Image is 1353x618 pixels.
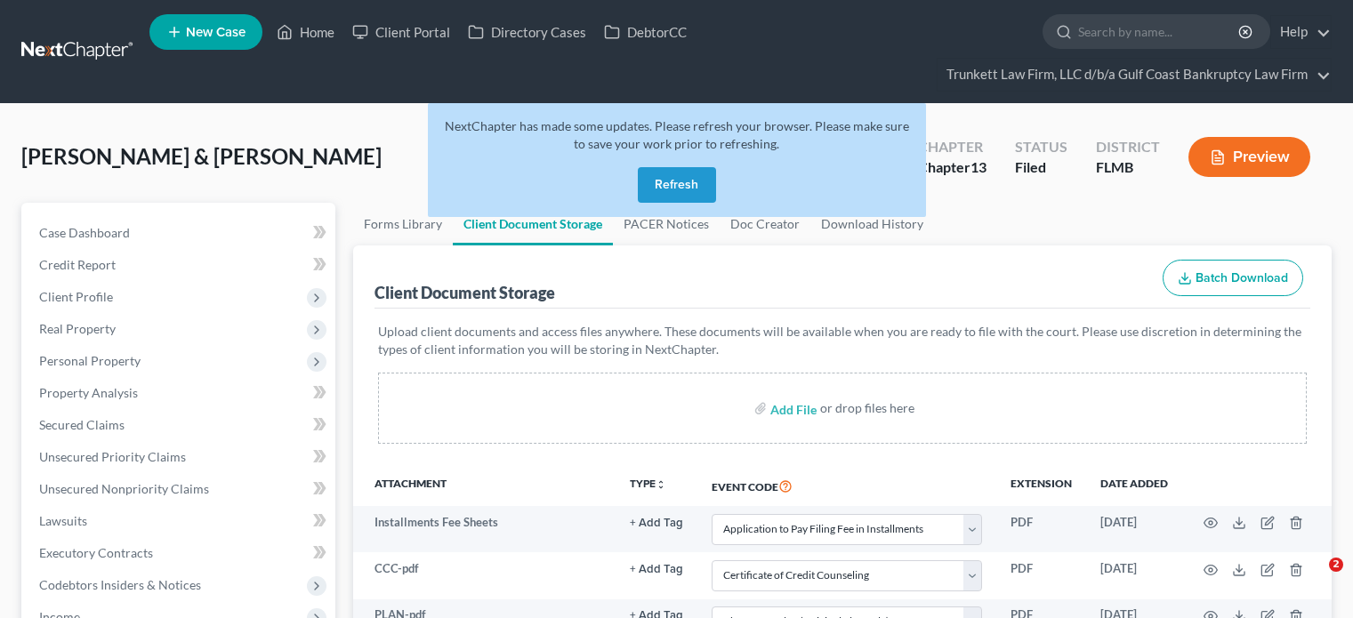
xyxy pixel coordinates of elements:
span: 2 [1329,558,1343,572]
a: Home [268,16,343,48]
a: Client Portal [343,16,459,48]
a: Secured Claims [25,409,335,441]
a: Trunkett Law Firm, LLC d/b/a Gulf Coast Bankruptcy Law Firm [938,59,1331,91]
td: CCC-pdf [353,552,616,598]
button: Batch Download [1163,260,1303,297]
div: or drop files here [820,399,914,417]
a: Directory Cases [459,16,595,48]
a: Case Dashboard [25,217,335,249]
span: [PERSON_NAME] & [PERSON_NAME] [21,143,382,169]
p: Upload client documents and access files anywhere. These documents will be available when you are... [378,323,1307,358]
input: Search by name... [1078,15,1241,48]
span: Unsecured Nonpriority Claims [39,481,209,496]
th: Attachment [353,465,616,506]
a: Credit Report [25,249,335,281]
a: Forms Library [353,203,453,245]
i: unfold_more [656,479,666,490]
span: New Case [186,26,246,39]
span: 13 [970,158,987,175]
th: Extension [996,465,1086,506]
span: Lawsuits [39,513,87,528]
button: + Add Tag [630,518,683,529]
button: Preview [1188,137,1310,177]
span: Real Property [39,321,116,336]
a: DebtorCC [595,16,696,48]
span: Secured Claims [39,417,125,432]
td: PDF [996,506,1086,552]
td: [DATE] [1086,506,1182,552]
div: Filed [1015,157,1067,178]
button: Refresh [638,167,716,203]
div: Client Document Storage [374,282,555,303]
iframe: Intercom live chat [1293,558,1335,600]
span: Personal Property [39,353,141,368]
td: [DATE] [1086,552,1182,598]
a: Executory Contracts [25,537,335,569]
span: Property Analysis [39,385,138,400]
button: + Add Tag [630,564,683,575]
a: + Add Tag [630,514,683,531]
span: Case Dashboard [39,225,130,240]
a: Lawsuits [25,505,335,537]
span: Credit Report [39,257,116,272]
td: PDF [996,552,1086,598]
div: Status [1015,137,1067,157]
span: Client Profile [39,289,113,304]
span: NextChapter has made some updates. Please refresh your browser. Please make sure to save your wor... [445,118,909,151]
a: Unsecured Nonpriority Claims [25,473,335,505]
a: Property Analysis [25,377,335,409]
span: Unsecured Priority Claims [39,449,186,464]
div: FLMB [1096,157,1160,178]
th: Date added [1086,465,1182,506]
td: Installments Fee Sheets [353,506,616,552]
div: District [1096,137,1160,157]
div: Chapter [918,157,987,178]
div: Chapter [918,137,987,157]
a: + Add Tag [630,560,683,577]
th: Event Code [697,465,996,506]
span: Batch Download [1196,270,1288,285]
a: Unsecured Priority Claims [25,441,335,473]
span: Codebtors Insiders & Notices [39,577,201,592]
span: Executory Contracts [39,545,153,560]
button: TYPEunfold_more [630,478,666,490]
a: Help [1271,16,1331,48]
